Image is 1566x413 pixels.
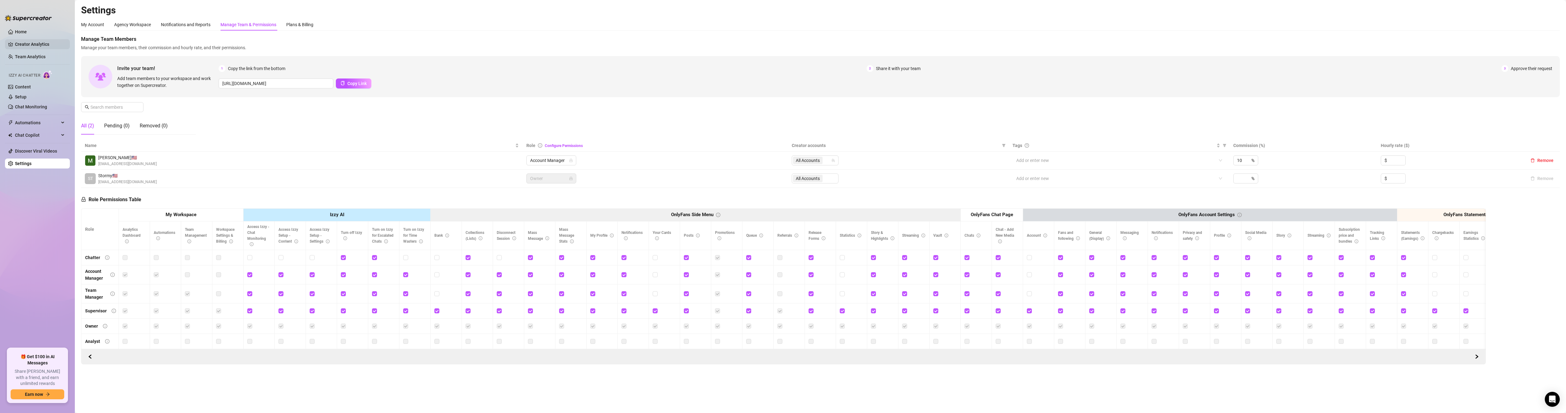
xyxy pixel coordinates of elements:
[247,225,269,247] span: Access Izzy - Chat Monitoring
[15,39,65,49] a: Creator Analytics
[15,84,31,89] a: Content
[971,212,1013,217] strong: OnlyFans Chat Page
[653,230,671,241] span: Your Cards
[347,81,367,86] span: Copy Link
[1043,234,1047,237] span: info-circle
[1472,352,1482,362] button: Scroll Backward
[621,230,643,241] span: Notifications
[530,156,573,165] span: Account Manager
[419,240,423,243] span: info-circle
[1025,143,1029,148] span: question-circle
[746,233,763,238] span: Queue
[1276,233,1291,238] span: Story
[98,179,157,185] span: [EMAIL_ADDRESS][DOMAIN_NAME]
[867,65,873,72] span: 2
[434,233,449,238] span: Bank
[1076,236,1080,240] span: info-circle
[1545,392,1560,407] div: Open Intercom Messenger
[998,240,1002,243] span: info-circle
[479,236,482,240] span: info-circle
[156,236,160,240] span: info-circle
[187,240,191,243] span: info-circle
[1421,236,1424,240] span: info-circle
[945,234,948,237] span: info-circle
[140,122,168,130] div: Removed (0)
[1230,140,1377,152] th: Commission (%)
[85,307,107,314] div: Supervisor
[125,240,129,243] span: info-circle
[822,236,825,240] span: info-circle
[110,273,115,277] span: info-circle
[1288,234,1291,237] span: info-circle
[684,233,700,238] span: Posts
[871,230,894,241] span: Story & Highlights
[112,309,116,313] span: info-circle
[85,105,89,109] span: search
[933,233,948,238] span: Vault
[336,78,371,88] button: Copy Link
[5,15,52,21] img: logo-BBDzfeDw.svg
[1002,144,1006,147] span: filter
[809,230,825,241] span: Release Forms
[90,104,135,111] input: Search members
[1443,212,1500,217] strong: OnlyFans Statements Page
[545,144,583,148] a: Configure Permissions
[1214,233,1231,238] span: Profile
[1377,140,1524,152] th: Hourly rate ($)
[372,227,394,244] span: Turn on Izzy for Escalated Chats
[921,234,925,237] span: info-circle
[85,352,95,362] button: Scroll Forward
[43,70,52,79] img: AI Chatter
[1307,233,1331,238] span: Streaming
[105,339,109,344] span: info-circle
[105,255,109,260] span: info-circle
[46,392,50,396] span: arrow-right
[81,209,119,250] th: Role
[1248,236,1251,240] span: info-circle
[330,212,344,217] strong: Izzy AI
[569,159,573,162] span: lock
[1245,230,1266,241] span: Social Media
[310,227,330,244] span: Access Izzy Setup - Settings
[85,338,100,345] div: Analyst
[1370,230,1385,241] span: Tracking Links
[559,227,574,244] span: Mass Message Stats
[154,230,175,241] span: Automations
[1013,142,1022,149] span: Tags
[81,140,523,152] th: Name
[545,236,549,240] span: info-circle
[98,161,157,167] span: [EMAIL_ADDRESS][DOMAIN_NAME]
[286,21,313,28] div: Plans & Billing
[85,155,95,166] img: M H
[1195,236,1199,240] span: info-circle
[114,21,151,28] div: Agency Workspace
[497,230,516,241] span: Disconnect Session
[792,142,1000,149] span: Creator accounts
[85,287,105,301] div: Team Manager
[1058,230,1080,241] span: Fans and following
[466,230,484,241] span: Collections (Lists)
[343,236,347,240] span: info-circle
[569,177,573,180] span: lock
[88,175,93,182] span: ST
[1154,236,1158,240] span: info-circle
[15,118,59,128] span: Automations
[81,122,94,130] div: All (2)
[1027,233,1047,238] span: Account
[88,354,92,359] span: left
[15,130,59,140] span: Chat Copilot
[831,159,835,162] span: team
[110,292,115,296] span: info-circle
[1152,230,1173,241] span: Notifications
[15,94,27,99] a: Setup
[1528,157,1556,164] button: Remove
[1183,230,1202,241] span: Privacy and safety
[341,81,345,85] span: copy
[1381,236,1385,240] span: info-circle
[445,234,449,237] span: info-circle
[590,233,614,238] span: My Profile
[85,323,98,330] div: Owner
[15,161,31,166] a: Settings
[1528,175,1556,182] button: Remove
[1221,141,1228,150] span: filter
